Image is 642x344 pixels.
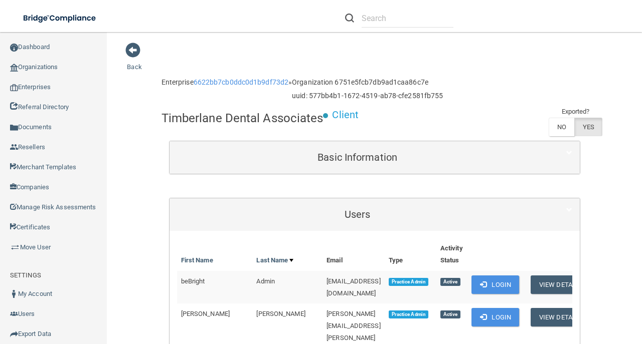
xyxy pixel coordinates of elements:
a: 6622bb7cb0ddc0d1b9df73d2 [194,78,288,86]
input: Search [362,9,453,28]
td: Exported? [549,106,603,118]
span: [PERSON_NAME] [256,310,305,317]
a: Basic Information [177,146,572,169]
img: ic_reseller.de258add.png [10,143,18,151]
button: View Details [531,275,590,294]
span: [PERSON_NAME] [181,310,230,317]
th: Type [385,238,436,271]
span: beBright [181,277,205,285]
h5: Users [177,209,538,220]
img: ic_dashboard_dark.d01f4a41.png [10,44,18,52]
img: ic-search.3b580494.png [345,14,354,23]
h6: uuid: 577bb4b1-1672-4519-ab78-cfe2581fb755 [292,92,443,100]
label: YES [574,118,602,136]
h4: Timberlane Dental Associates [162,112,324,125]
img: icon-export.b9366987.png [10,330,18,338]
span: Practice Admin [389,278,428,286]
img: organization-icon.f8decf85.png [10,64,18,72]
a: Back [127,51,141,71]
label: NO [549,118,574,136]
h6: Enterprise » [162,79,292,86]
a: Last Name [256,254,293,266]
img: icon-documents.8dae5593.png [10,124,18,132]
span: Admin [256,277,275,285]
img: enterprise.0d942306.png [10,84,18,91]
a: Users [177,203,572,226]
h6: Organization 6751e5fcb7db9ad1caa86c7e [292,79,443,86]
p: Client [332,106,359,124]
button: View Details [531,308,590,326]
img: ic_user_dark.df1a06c3.png [10,290,18,298]
span: Practice Admin [389,310,428,318]
a: First Name [181,254,213,266]
span: Active [440,278,460,286]
span: [EMAIL_ADDRESS][DOMAIN_NAME] [327,277,381,297]
label: SETTINGS [10,269,41,281]
th: Email [323,238,385,271]
img: briefcase.64adab9b.png [10,242,20,252]
button: Login [471,275,519,294]
span: Active [440,310,460,318]
button: Login [471,308,519,326]
img: bridge_compliance_login_screen.278c3ca4.svg [15,8,105,29]
img: icon-users.e205127d.png [10,310,18,318]
th: Activity Status [436,238,468,271]
h5: Basic Information [177,152,538,163]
